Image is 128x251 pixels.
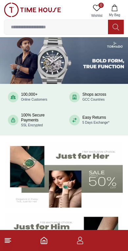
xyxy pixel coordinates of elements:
span: 5 Days Exchange* [82,121,109,124]
div: 100% Secure Payments [21,113,59,128]
a: 0Wishlist [89,3,105,19]
span: My Bag [106,13,123,17]
span: Online Customers [21,98,47,101]
div: Easy Returns [82,115,109,125]
span: 0 [98,3,104,8]
img: Women's Watches Banner [5,142,123,208]
div: Shops across [82,92,106,102]
div: 100,000+ [21,92,47,102]
span: GCC Countries [82,98,105,101]
span: SSL Encrypted [21,123,43,127]
button: My Bag [105,3,124,19]
span: Wishlist [89,13,105,18]
img: ... [4,3,61,17]
a: Home [40,237,48,244]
